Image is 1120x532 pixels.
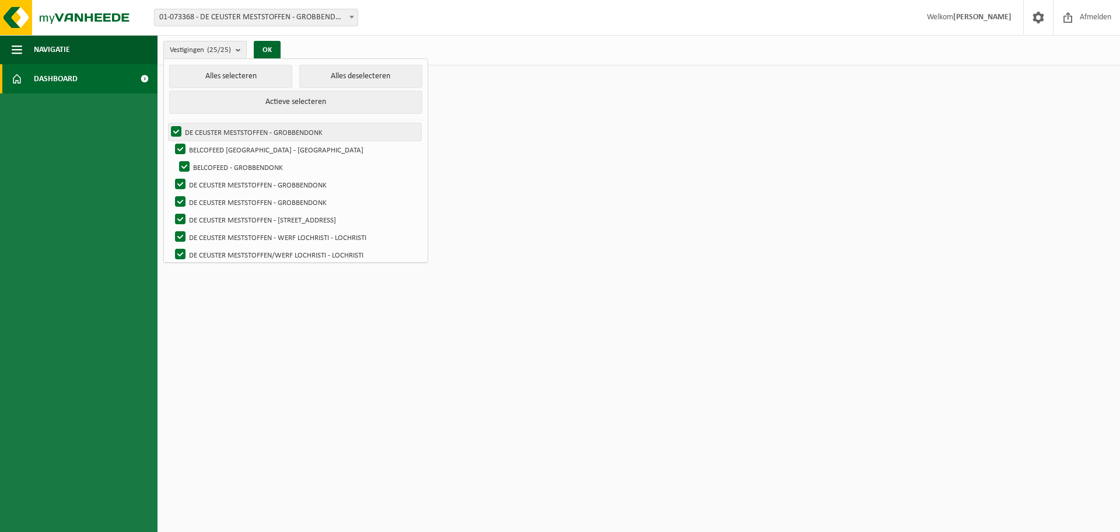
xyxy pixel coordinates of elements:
[155,9,358,26] span: 01-073368 - DE CEUSTER MESTSTOFFEN - GROBBENDONK
[173,211,421,228] label: DE CEUSTER MESTSTOFFEN - [STREET_ADDRESS]
[34,64,78,93] span: Dashboard
[169,123,421,141] label: DE CEUSTER MESTSTOFFEN - GROBBENDONK
[207,46,231,54] count: (25/25)
[173,141,421,158] label: BELCOFEED [GEOGRAPHIC_DATA] - [GEOGRAPHIC_DATA]
[173,246,421,263] label: DE CEUSTER MESTSTOFFEN/WERF LOCHRISTI - LOCHRISTI
[154,9,358,26] span: 01-073368 - DE CEUSTER MESTSTOFFEN - GROBBENDONK
[34,35,70,64] span: Navigatie
[173,176,421,193] label: DE CEUSTER MESTSTOFFEN - GROBBENDONK
[177,158,421,176] label: BELCOFEED - GROBBENDONK
[299,65,422,88] button: Alles deselecteren
[169,65,292,88] button: Alles selecteren
[953,13,1012,22] strong: [PERSON_NAME]
[173,228,421,246] label: DE CEUSTER MESTSTOFFEN - WERF LOCHRISTI - LOCHRISTI
[163,41,247,58] button: Vestigingen(25/25)
[254,41,281,60] button: OK
[169,91,422,114] button: Actieve selecteren
[173,193,421,211] label: DE CEUSTER MESTSTOFFEN - GROBBENDONK
[170,41,231,59] span: Vestigingen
